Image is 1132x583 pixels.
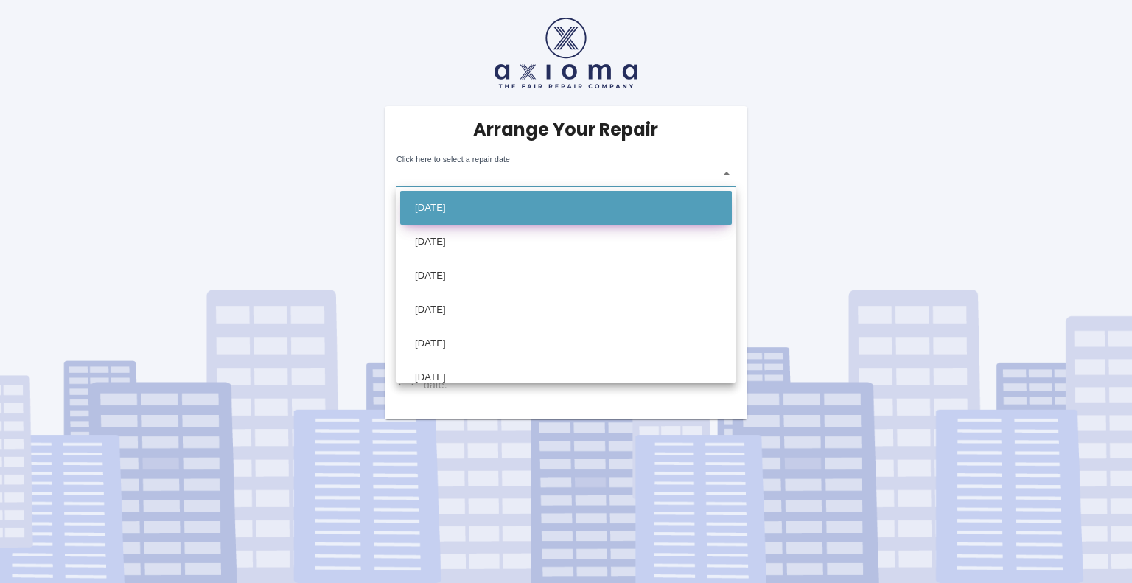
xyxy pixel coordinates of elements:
[400,259,732,293] li: [DATE]
[400,293,732,327] li: [DATE]
[400,191,732,225] li: [DATE]
[400,327,732,360] li: [DATE]
[400,225,732,259] li: [DATE]
[400,360,732,394] li: [DATE]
